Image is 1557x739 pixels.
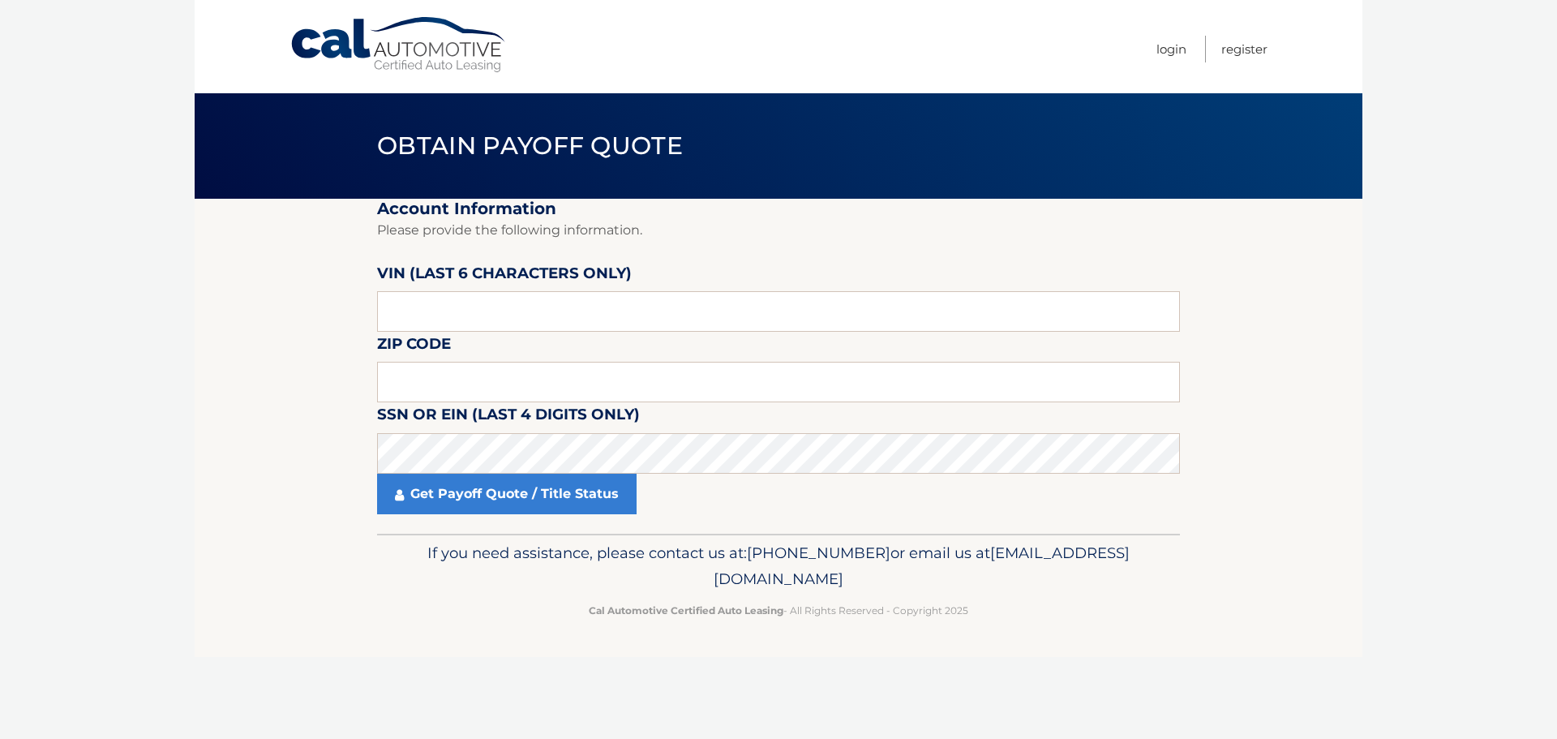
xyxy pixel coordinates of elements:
h2: Account Information [377,199,1180,219]
label: Zip Code [377,332,451,362]
span: [PHONE_NUMBER] [747,544,890,562]
p: Please provide the following information. [377,219,1180,242]
a: Register [1221,36,1267,62]
p: - All Rights Reserved - Copyright 2025 [388,602,1169,619]
label: VIN (last 6 characters only) [377,261,632,291]
a: Get Payoff Quote / Title Status [377,474,637,514]
a: Login [1156,36,1186,62]
strong: Cal Automotive Certified Auto Leasing [589,604,783,617]
a: Cal Automotive [290,16,508,74]
p: If you need assistance, please contact us at: or email us at [388,540,1169,592]
label: SSN or EIN (last 4 digits only) [377,402,640,432]
span: Obtain Payoff Quote [377,131,683,161]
